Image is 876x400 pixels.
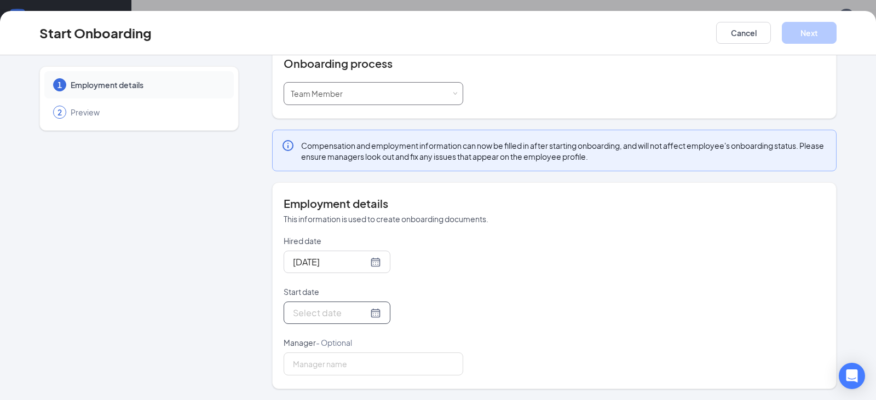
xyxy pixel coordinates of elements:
p: Manager [284,337,463,348]
h4: Employment details [284,196,825,211]
span: 2 [57,107,62,118]
span: Preview [71,107,223,118]
h4: Onboarding process [284,56,825,71]
button: Cancel [716,22,771,44]
p: This information is used to create onboarding documents. [284,213,825,224]
span: 1 [57,79,62,90]
div: [object Object] [291,83,350,105]
div: Open Intercom Messenger [839,363,865,389]
span: Employment details [71,79,223,90]
span: Team Member [291,89,343,98]
p: Hired date [284,235,463,246]
span: Compensation and employment information can now be filled in after starting onboarding, and will ... [301,140,827,162]
input: Manager name [284,352,463,375]
h3: Start Onboarding [39,24,152,42]
button: Next [782,22,837,44]
input: Sep 16, 2025 [293,255,368,269]
svg: Info [281,139,295,152]
span: - Optional [316,338,352,347]
p: Start date [284,286,463,297]
input: Select date [293,306,368,320]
